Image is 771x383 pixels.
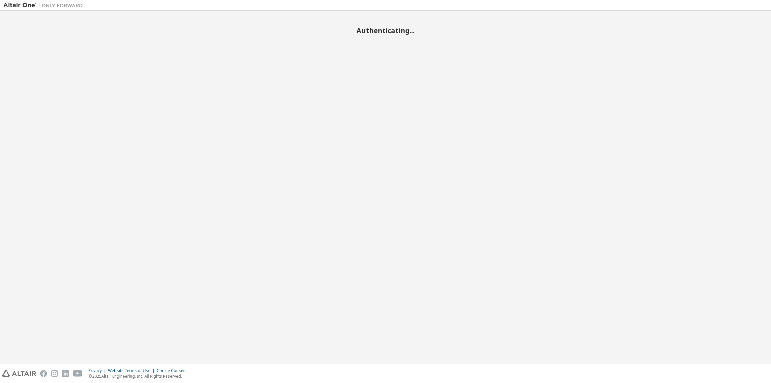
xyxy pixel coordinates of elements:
div: Privacy [88,368,108,373]
img: altair_logo.svg [2,370,36,377]
div: Cookie Consent [157,368,191,373]
h2: Authenticating... [3,26,768,35]
img: facebook.svg [40,370,47,377]
div: Website Terms of Use [108,368,157,373]
img: instagram.svg [51,370,58,377]
img: linkedin.svg [62,370,69,377]
p: © 2025 Altair Engineering, Inc. All Rights Reserved. [88,373,191,379]
img: youtube.svg [73,370,83,377]
img: Altair One [3,2,86,9]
